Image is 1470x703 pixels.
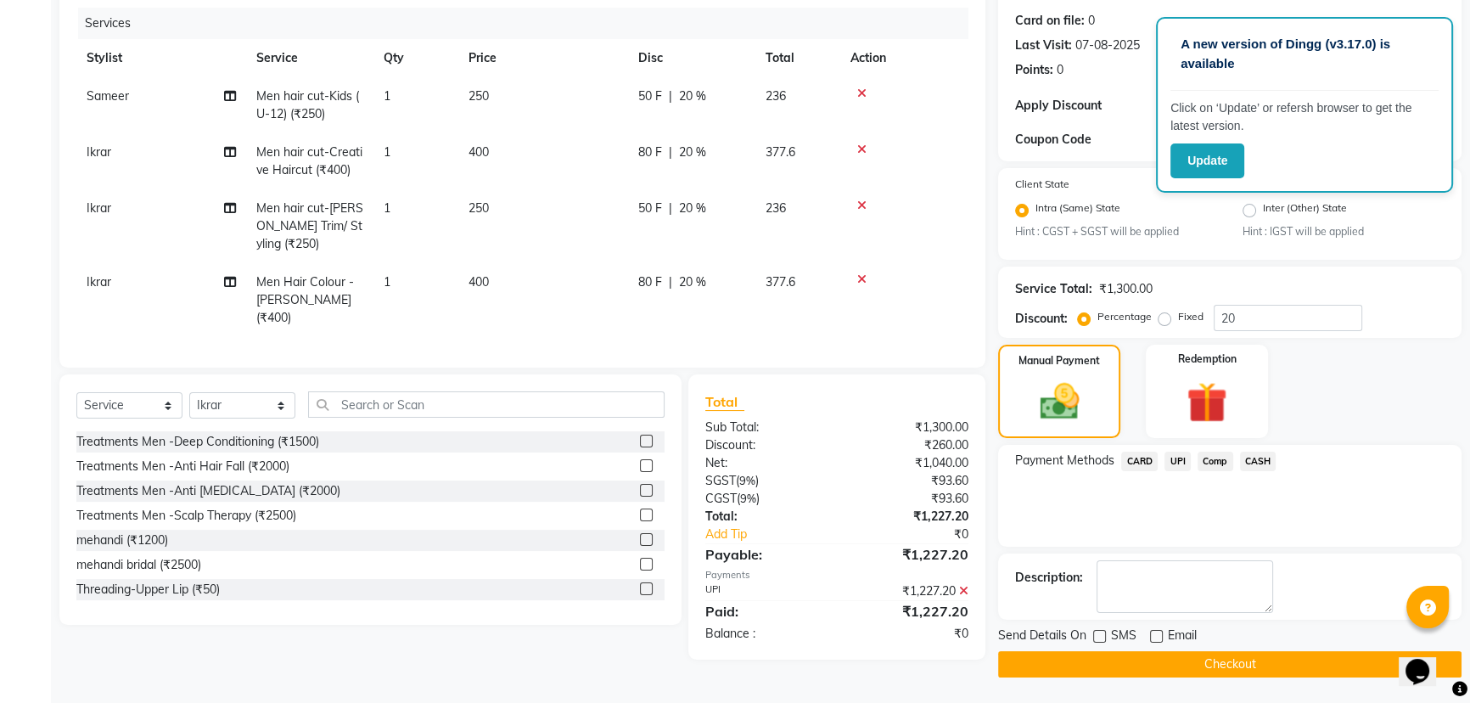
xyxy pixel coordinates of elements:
span: Men hair cut-[PERSON_NAME] Trim/ Styling (₹250) [256,200,363,251]
div: ₹93.60 [837,490,981,508]
div: 0 [1057,61,1063,79]
div: ₹1,227.20 [837,601,981,621]
th: Disc [628,39,755,77]
div: ( ) [693,472,837,490]
span: Payment Methods [1015,452,1114,470]
div: ₹93.60 [837,472,981,490]
span: | [669,87,672,105]
span: 1 [384,200,390,216]
div: ₹0 [861,526,981,543]
span: 1 [384,274,390,290]
div: ₹1,227.20 [837,508,981,526]
span: | [669,273,672,291]
th: Total [755,39,840,77]
span: 50 F [638,200,662,217]
div: ( ) [693,490,837,508]
span: Sameer [87,88,129,104]
span: 250 [468,88,489,104]
iframe: chat widget [1399,635,1453,686]
th: Action [840,39,968,77]
div: ₹1,300.00 [837,419,981,436]
div: Payments [705,568,969,582]
div: Points: [1015,61,1053,79]
div: Description: [1015,569,1083,587]
span: 20 % [679,87,706,105]
p: Click on ‘Update’ or refersh browser to get the latest version. [1170,99,1439,135]
span: 250 [468,200,489,216]
div: 0 [1088,12,1095,30]
span: Men Hair Colour -[PERSON_NAME] (₹400) [256,274,354,325]
th: Qty [373,39,458,77]
div: Discount: [693,436,837,454]
div: Service Total: [1015,280,1092,298]
img: _gift.svg [1174,377,1240,428]
span: 80 F [638,143,662,161]
span: 20 % [679,143,706,161]
div: ₹0 [837,625,981,643]
div: Discount: [1015,310,1068,328]
span: 9% [739,474,755,487]
div: ₹1,040.00 [837,454,981,472]
span: | [669,143,672,161]
div: ₹260.00 [837,436,981,454]
label: Client State [1015,177,1069,192]
span: 20 % [679,200,706,217]
th: Service [246,39,373,77]
div: Card on file: [1015,12,1085,30]
label: Inter (Other) State [1263,200,1347,221]
div: Services [78,8,981,39]
span: 400 [468,144,489,160]
div: 07-08-2025 [1075,37,1140,54]
span: | [669,200,672,217]
div: Sub Total: [693,419,837,436]
a: Add Tip [693,526,861,543]
div: mehandi bridal (₹2500) [76,556,201,574]
span: 377.6 [766,144,795,160]
span: SGST [705,473,736,488]
div: Paid: [693,601,837,621]
span: SMS [1111,627,1136,648]
div: Balance : [693,625,837,643]
span: Ikrar [87,144,111,160]
div: ₹1,227.20 [837,544,981,565]
span: 80 F [638,273,662,291]
span: Total [705,393,744,411]
span: 20 % [679,273,706,291]
div: Last Visit: [1015,37,1072,54]
div: Net: [693,454,837,472]
small: Hint : IGST will be applied [1243,224,1445,239]
label: Redemption [1178,351,1237,367]
th: Stylist [76,39,246,77]
span: Send Details On [998,627,1086,648]
span: 1 [384,144,390,160]
span: 236 [766,88,786,104]
label: Percentage [1097,309,1152,324]
span: 236 [766,200,786,216]
p: A new version of Dingg (v3.17.0) is available [1181,35,1428,73]
div: Treatments Men -Scalp Therapy (₹2500) [76,507,296,525]
span: 9% [740,492,756,505]
div: Payable: [693,544,837,565]
span: CASH [1240,452,1276,471]
label: Manual Payment [1018,353,1100,368]
label: Fixed [1178,309,1203,324]
input: Search or Scan [308,391,665,418]
span: 400 [468,274,489,290]
div: Treatments Men -Anti [MEDICAL_DATA] (₹2000) [76,482,340,500]
small: Hint : CGST + SGST will be applied [1015,224,1217,239]
span: Ikrar [87,274,111,290]
button: Checkout [998,651,1462,678]
div: Treatments Men -Deep Conditioning (₹1500) [76,433,319,451]
div: mehandi (₹1200) [76,531,168,549]
th: Price [458,39,628,77]
span: Men hair cut-Kids ( U-12) (₹250) [256,88,359,121]
span: CARD [1121,452,1158,471]
span: Email [1168,627,1197,648]
span: Men hair cut-Creative Haircut (₹400) [256,144,362,177]
div: Total: [693,508,837,526]
button: Update [1170,143,1244,178]
span: 1 [384,88,390,104]
span: Ikrar [87,200,111,216]
img: _cash.svg [1028,379,1091,424]
span: 377.6 [766,274,795,290]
